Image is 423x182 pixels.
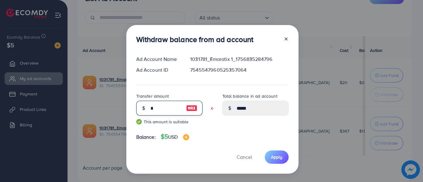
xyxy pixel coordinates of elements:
[237,154,252,160] span: Cancel
[136,35,254,44] h3: Withdraw balance from ad account
[222,93,277,99] label: Total balance in ad account
[136,119,203,125] small: This amount is suitable
[229,150,260,164] button: Cancel
[136,93,169,99] label: Transfer amount
[271,154,282,160] span: Apply
[183,134,189,140] img: image
[168,133,178,140] span: USD
[185,56,293,63] div: 1031781_Emaratix 1_1756835284796
[131,66,185,74] div: Ad Account ID
[136,133,156,141] span: Balance:
[185,66,293,74] div: 7545547960525357064
[186,104,197,112] img: image
[265,150,289,164] button: Apply
[131,56,185,63] div: Ad Account Name
[161,133,189,141] h4: $5
[136,119,142,125] img: guide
